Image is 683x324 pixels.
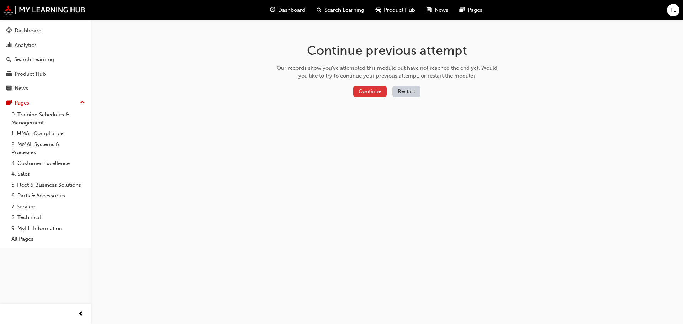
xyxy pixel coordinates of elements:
[4,5,85,15] img: mmal
[421,3,454,17] a: news-iconNews
[274,43,500,58] h1: Continue previous attempt
[9,190,88,201] a: 6. Parts & Accessories
[6,57,11,63] span: search-icon
[15,99,29,107] div: Pages
[264,3,311,17] a: guage-iconDashboard
[9,234,88,245] a: All Pages
[274,64,500,80] div: Our records show you've attempted this module but have not reached the end yet. Would you like to...
[9,180,88,191] a: 5. Fleet & Business Solutions
[278,6,305,14] span: Dashboard
[3,53,88,66] a: Search Learning
[9,201,88,212] a: 7. Service
[9,223,88,234] a: 9. MyLH Information
[6,28,12,34] span: guage-icon
[6,71,12,78] span: car-icon
[6,85,12,92] span: news-icon
[3,68,88,81] a: Product Hub
[3,24,88,37] a: Dashboard
[6,42,12,49] span: chart-icon
[9,212,88,223] a: 8. Technical
[667,4,679,16] button: TL
[311,3,370,17] a: search-iconSearch Learning
[9,128,88,139] a: 1. MMAL Compliance
[15,84,28,92] div: News
[3,39,88,52] a: Analytics
[78,310,84,319] span: prev-icon
[270,6,275,15] span: guage-icon
[3,96,88,110] button: Pages
[9,139,88,158] a: 2. MMAL Systems & Processes
[15,70,46,78] div: Product Hub
[353,86,387,97] button: Continue
[80,98,85,107] span: up-icon
[324,6,364,14] span: Search Learning
[376,6,381,15] span: car-icon
[317,6,322,15] span: search-icon
[14,55,54,64] div: Search Learning
[9,158,88,169] a: 3. Customer Excellence
[3,82,88,95] a: News
[15,41,37,49] div: Analytics
[670,6,676,14] span: TL
[9,109,88,128] a: 0. Training Schedules & Management
[6,100,12,106] span: pages-icon
[460,6,465,15] span: pages-icon
[15,27,42,35] div: Dashboard
[435,6,448,14] span: News
[384,6,415,14] span: Product Hub
[3,23,88,96] button: DashboardAnalyticsSearch LearningProduct HubNews
[468,6,482,14] span: Pages
[392,86,420,97] button: Restart
[454,3,488,17] a: pages-iconPages
[427,6,432,15] span: news-icon
[9,169,88,180] a: 4. Sales
[370,3,421,17] a: car-iconProduct Hub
